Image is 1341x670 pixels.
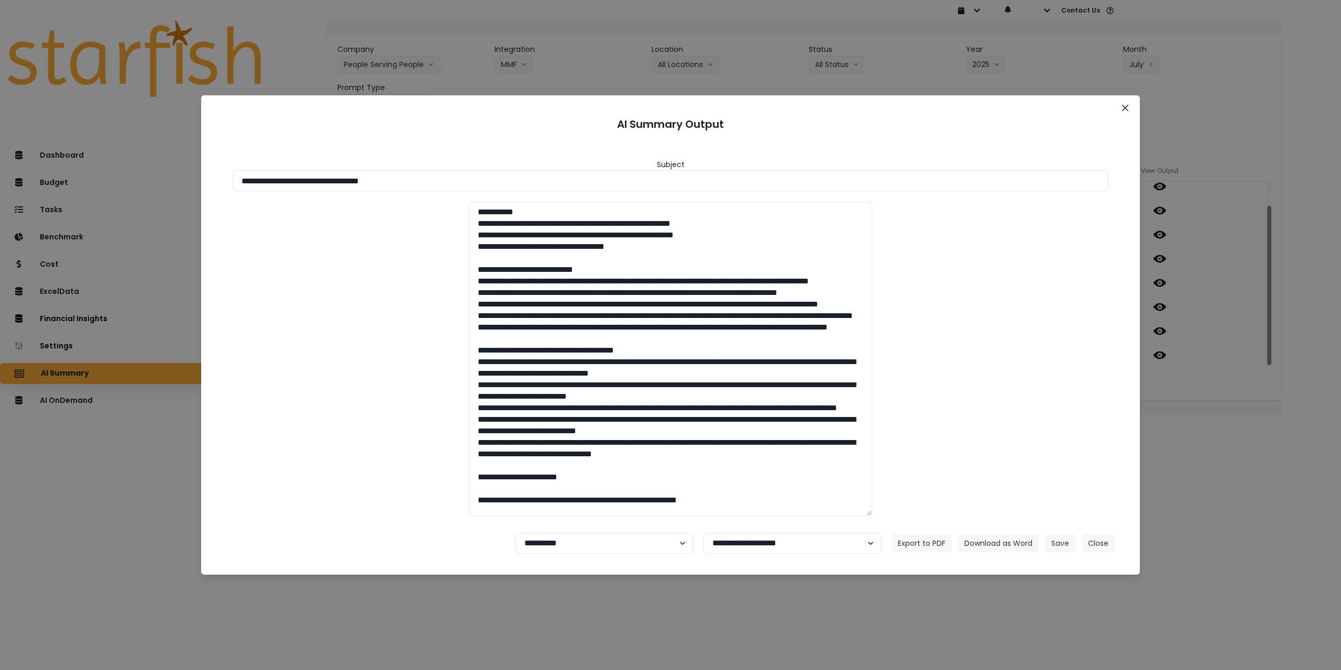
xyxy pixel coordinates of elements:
[892,534,952,553] button: Export to PDF
[958,534,1039,553] button: Download as Word
[657,159,685,170] header: Subject
[1045,534,1075,553] button: Save
[214,108,1127,140] header: AI Summary Output
[1082,534,1115,553] button: Close
[1117,100,1134,116] button: Close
